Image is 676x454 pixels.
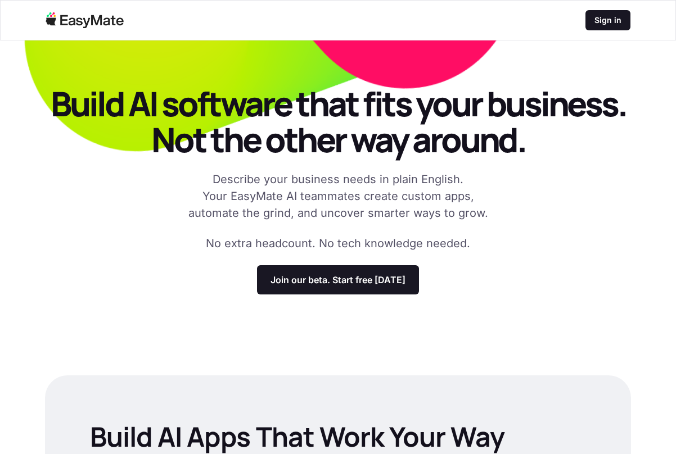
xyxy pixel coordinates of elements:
a: Join our beta. Start free [DATE] [257,265,419,294]
p: Join our beta. Start free [DATE] [271,274,405,285]
p: No extra headcount. No tech knowledge needed. [206,235,470,252]
a: Sign in [585,10,630,30]
p: Build AI software that fits your business. Not the other way around. [45,85,631,157]
p: Build AI Apps That Work Your Way [90,420,504,453]
p: Sign in [594,15,621,26]
p: Describe your business needs in plain English. Your EasyMate AI teammates create custom apps, aut... [181,171,495,221]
